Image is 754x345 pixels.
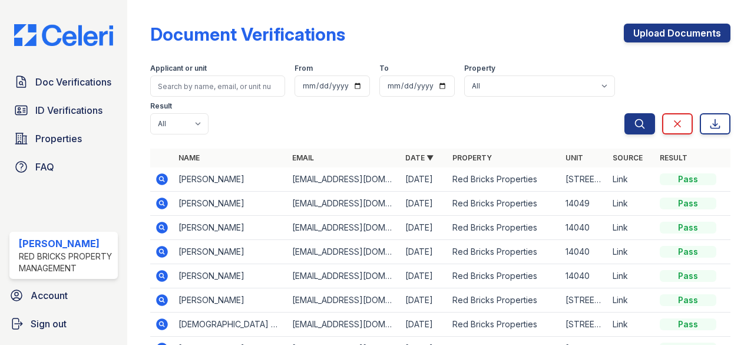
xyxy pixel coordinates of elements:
input: Search by name, email, or unit number [150,75,285,97]
span: Sign out [31,317,67,331]
td: [STREET_ADDRESS][PERSON_NAME] [561,167,608,192]
td: [DATE] [401,216,448,240]
td: [DATE] [401,313,448,337]
td: Link [608,264,655,288]
td: [DATE] [401,288,448,313]
td: [DATE] [401,264,448,288]
a: Doc Verifications [9,70,118,94]
td: Link [608,167,655,192]
td: 14040 [561,264,608,288]
td: [PERSON_NAME] [174,167,287,192]
td: [EMAIL_ADDRESS][DOMAIN_NAME] [287,167,401,192]
span: Properties [35,132,82,146]
td: Link [608,313,655,337]
td: Red Bricks Properties [448,192,561,216]
div: Document Verifications [150,24,345,45]
td: [EMAIL_ADDRESS][DOMAIN_NAME] [287,192,401,216]
td: [STREET_ADDRESS] [561,288,608,313]
td: [EMAIL_ADDRESS][DOMAIN_NAME] [287,264,401,288]
td: [EMAIL_ADDRESS][DOMAIN_NAME] [287,216,401,240]
td: 14040 [561,240,608,264]
div: Pass [660,270,716,282]
div: Pass [660,318,716,330]
label: From [295,64,313,73]
td: Red Bricks Properties [448,288,561,313]
span: Doc Verifications [35,75,111,89]
td: Link [608,288,655,313]
td: [DEMOGRAPHIC_DATA] Thatch [174,313,287,337]
label: Applicant or unit [150,64,207,73]
div: Pass [660,246,716,258]
td: [DATE] [401,240,448,264]
a: FAQ [9,155,118,179]
div: Pass [660,198,716,209]
div: Pass [660,222,716,234]
td: Red Bricks Properties [448,216,561,240]
td: [EMAIL_ADDRESS][DOMAIN_NAME] [287,313,401,337]
td: [EMAIL_ADDRESS][DOMAIN_NAME] [287,240,401,264]
td: [DATE] [401,192,448,216]
td: [PERSON_NAME] [174,240,287,264]
img: CE_Logo_Blue-a8612792a0a2168367f1c8372b55b34899dd931a85d93a1a3d3e32e68fde9ad4.png [5,24,123,47]
label: Property [464,64,495,73]
div: Pass [660,294,716,306]
a: ID Verifications [9,98,118,122]
td: Red Bricks Properties [448,313,561,337]
td: [PERSON_NAME] [174,192,287,216]
a: Name [178,153,200,162]
td: [PERSON_NAME] [174,216,287,240]
td: 14040 [561,216,608,240]
td: [PERSON_NAME] [174,264,287,288]
a: Result [660,153,687,162]
td: 14049 [561,192,608,216]
td: Red Bricks Properties [448,167,561,192]
a: Properties [9,127,118,150]
a: Date ▼ [405,153,434,162]
div: Pass [660,173,716,185]
div: [PERSON_NAME] [19,236,113,251]
td: [STREET_ADDRESS] [561,313,608,337]
a: Email [292,153,314,162]
span: Account [31,288,68,303]
a: Upload Documents [624,24,730,42]
td: Red Bricks Properties [448,240,561,264]
a: Source [613,153,643,162]
a: Property [452,153,492,162]
div: Red Bricks Property Management [19,251,113,274]
label: Result [150,101,172,111]
td: Red Bricks Properties [448,264,561,288]
td: [EMAIL_ADDRESS][DOMAIN_NAME] [287,288,401,313]
label: To [379,64,389,73]
td: Link [608,216,655,240]
a: Unit [565,153,583,162]
td: Link [608,240,655,264]
td: [DATE] [401,167,448,192]
span: FAQ [35,160,54,174]
a: Account [5,284,123,307]
td: Link [608,192,655,216]
a: Sign out [5,312,123,336]
span: ID Verifications [35,103,102,117]
td: [PERSON_NAME] [174,288,287,313]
